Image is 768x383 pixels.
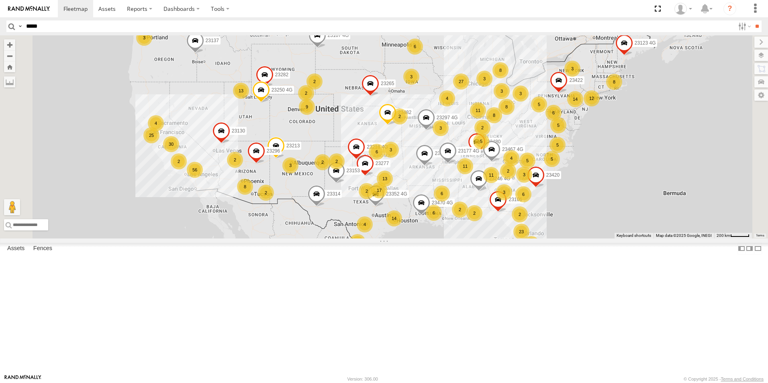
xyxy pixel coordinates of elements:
[282,157,298,173] div: 3
[546,172,560,178] span: 23420
[512,206,528,222] div: 2
[383,142,399,158] div: 3
[569,78,582,84] span: 23422
[206,38,219,43] span: 23137
[187,162,203,178] div: 56
[756,234,764,237] a: Terms
[369,144,385,160] div: 6
[4,61,15,72] button: Zoom Home
[347,168,360,174] span: 23153
[754,90,768,101] label: Map Settings
[617,233,651,238] button: Keyboard shortcuts
[227,152,243,168] div: 2
[432,200,453,206] span: 23470 4G
[457,158,473,174] div: 11
[349,234,366,250] div: 2
[458,148,480,154] span: 23177 4G
[171,153,187,169] div: 2
[735,20,752,32] label: Search Filter Options
[148,115,164,131] div: 4
[392,108,408,124] div: 2
[714,233,752,238] button: Map Scale: 200 km per 44 pixels
[233,83,249,99] div: 13
[567,91,583,107] div: 14
[746,243,754,255] label: Dock Summary Table to the Right
[723,2,736,15] i: ?
[453,73,469,90] div: 27
[403,69,419,85] div: 3
[367,144,388,150] span: 23218 4G
[329,153,345,169] div: 2
[737,243,746,255] label: Dock Summary Table to the Left
[515,186,531,202] div: 6
[754,243,762,255] label: Hide Summary Table
[232,128,245,134] span: 23130
[503,150,519,166] div: 4
[3,243,29,254] label: Assets
[519,153,535,169] div: 5
[721,377,764,381] a: Terms and Conditions
[656,233,712,238] span: Map data ©2025 Google, INEGI
[298,85,314,101] div: 2
[486,107,502,123] div: 8
[315,154,331,170] div: 2
[487,139,500,145] span: 23480
[136,30,152,46] div: 3
[327,191,340,197] span: 23314
[386,210,402,226] div: 14
[359,183,375,199] div: 2
[544,151,560,167] div: 5
[474,120,490,136] div: 2
[267,149,280,154] span: 23296
[4,39,15,50] button: Zoom in
[452,202,468,218] div: 2
[498,99,515,115] div: 8
[531,96,547,112] div: 5
[500,163,516,179] div: 2
[466,205,482,221] div: 2
[306,73,323,90] div: 2
[275,72,288,77] span: 23282
[606,74,622,90] div: 8
[237,179,253,195] div: 8
[434,185,450,202] div: 6
[513,86,529,102] div: 3
[684,377,764,381] div: © Copyright 2025 -
[258,185,274,201] div: 2
[4,76,15,88] label: Measure
[163,136,179,152] div: 30
[476,71,492,87] div: 3
[635,41,656,46] span: 23123 4G
[437,115,458,120] span: 23297 4G
[371,182,387,198] div: 17
[426,205,442,221] div: 6
[494,83,510,99] div: 3
[516,167,532,183] div: 3
[717,233,730,238] span: 200 km
[407,39,423,55] div: 6
[29,243,56,254] label: Fences
[8,6,50,12] img: rand-logo.svg
[4,199,20,215] button: Drag Pegman onto the map to open Street View
[286,143,300,149] span: 23213
[4,50,15,61] button: Zoom out
[299,99,315,115] div: 9
[143,127,159,143] div: 25
[4,375,41,383] a: Visit our Website
[328,33,349,38] span: 23107 4G
[272,87,293,93] span: 23250 4G
[470,102,486,118] div: 11
[347,377,378,381] div: Version: 306.00
[513,224,529,240] div: 23
[357,216,373,232] div: 4
[672,3,695,15] div: Puma Singh
[492,62,509,78] div: 8
[435,151,448,156] span: 23483
[473,133,489,149] div: 5
[439,90,455,106] div: 4
[550,117,566,133] div: 5
[386,191,407,197] span: 23352 4G
[376,161,389,167] span: 23277
[483,167,499,183] div: 11
[496,184,512,200] div: 3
